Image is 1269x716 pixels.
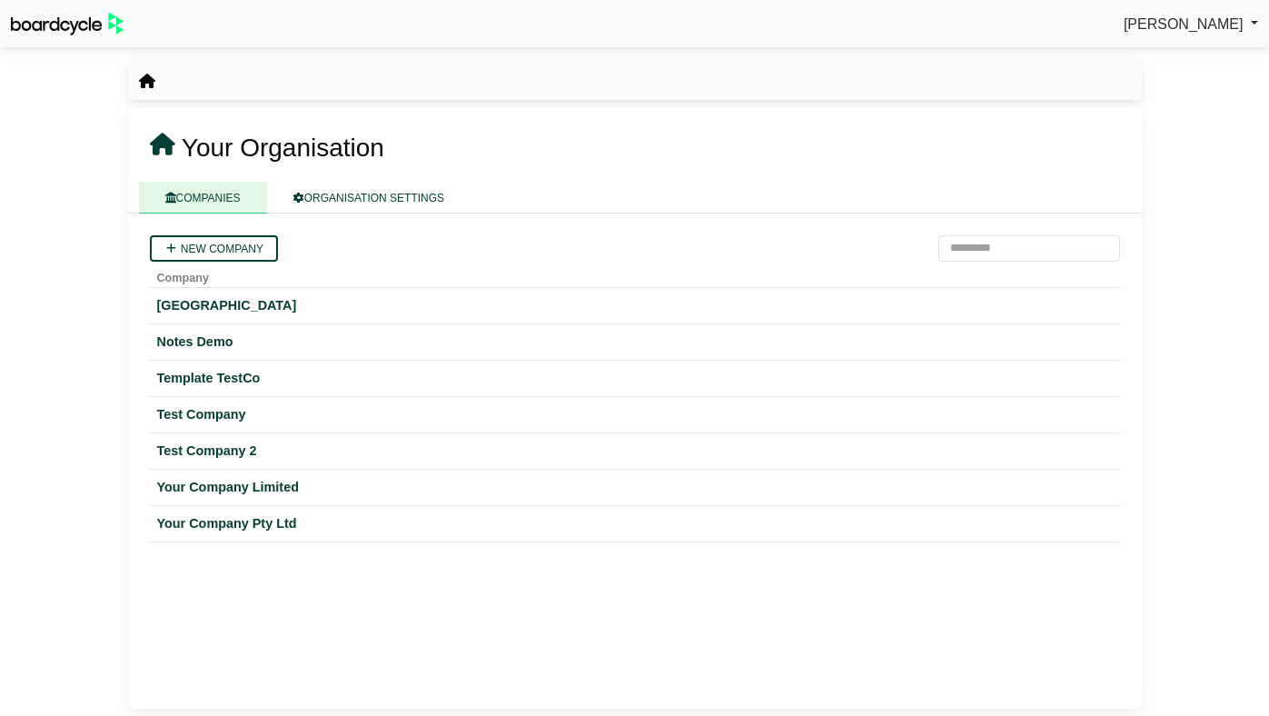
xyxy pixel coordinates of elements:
[157,332,1113,353] a: Notes Demo
[157,404,1113,425] a: Test Company
[150,235,278,262] a: New company
[267,182,471,214] a: ORGANISATION SETTINGS
[1124,13,1258,36] a: [PERSON_NAME]
[157,368,1113,389] a: Template TestCo
[139,182,267,214] a: COMPANIES
[157,295,1113,316] a: [GEOGRAPHIC_DATA]
[157,513,1113,534] a: Your Company Pty Ltd
[11,13,124,35] img: BoardcycleBlackGreen-aaafeed430059cb809a45853b8cf6d952af9d84e6e89e1f1685b34bfd5cb7d64.svg
[1124,16,1244,32] span: [PERSON_NAME]
[139,70,155,94] nav: breadcrumb
[157,477,1113,498] a: Your Company Limited
[182,134,384,162] span: Your Organisation
[150,262,1120,288] th: Company
[157,441,1113,462] a: Test Company 2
